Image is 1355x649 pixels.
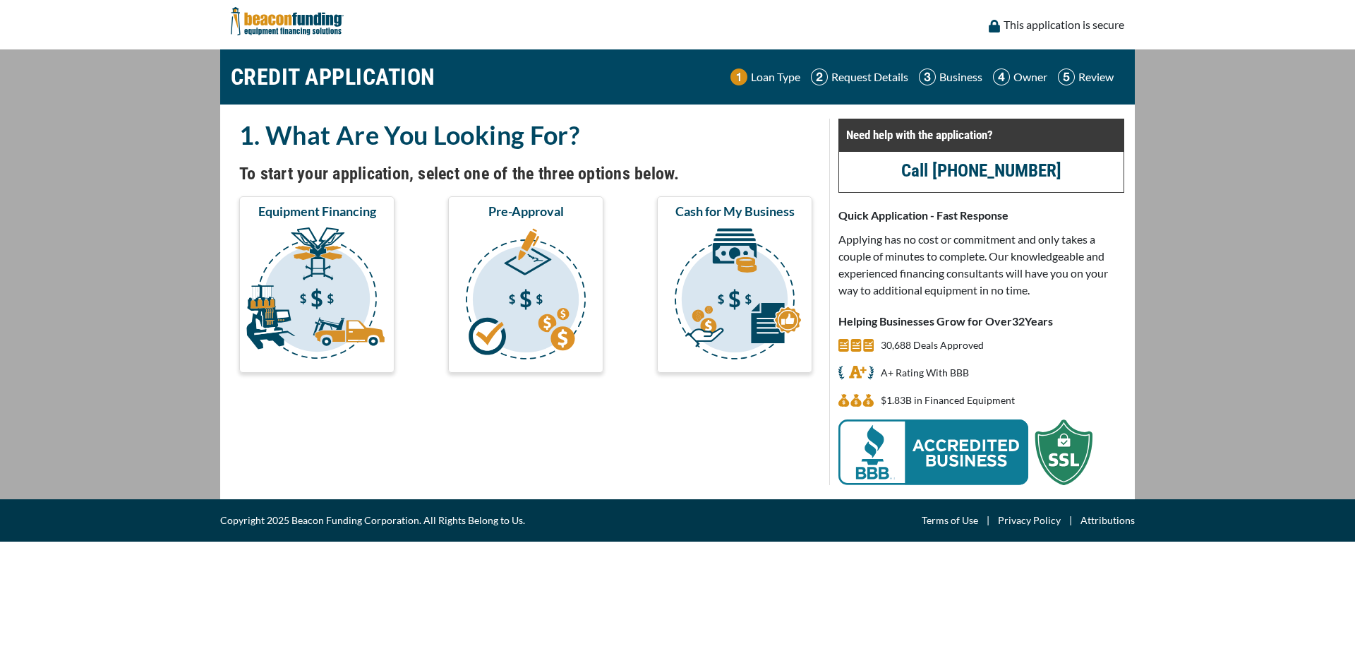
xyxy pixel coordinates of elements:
[231,56,435,97] h1: CREDIT APPLICATION
[1058,69,1075,85] img: Step 5
[751,69,800,85] p: Loan Type
[1012,314,1025,328] span: 32
[881,392,1015,409] p: $1,834,875,246 in Financed Equipment
[1080,512,1135,529] a: Attributions
[838,231,1124,299] p: Applying has no cost or commitment and only takes a couple of minutes to complete. Our knowledgea...
[978,512,998,529] span: |
[993,69,1010,85] img: Step 4
[657,196,812,373] button: Cash for My Business
[451,225,601,367] img: Pre-Approval
[660,225,809,367] img: Cash for My Business
[242,225,392,367] img: Equipment Financing
[220,512,525,529] span: Copyright 2025 Beacon Funding Corporation. All Rights Belong to Us.
[1078,69,1114,85] p: Review
[922,512,978,529] a: Terms of Use
[258,203,376,220] span: Equipment Financing
[939,69,982,85] p: Business
[1061,512,1080,529] span: |
[998,512,1061,529] a: Privacy Policy
[881,337,984,354] p: 30,688 Deals Approved
[846,126,1116,143] p: Need help with the application?
[811,69,828,85] img: Step 2
[881,364,969,381] p: A+ Rating With BBB
[239,196,395,373] button: Equipment Financing
[831,69,908,85] p: Request Details
[448,196,603,373] button: Pre-Approval
[1013,69,1047,85] p: Owner
[488,203,564,220] span: Pre-Approval
[239,119,812,151] h2: 1. What Are You Looking For?
[919,69,936,85] img: Step 3
[730,69,747,85] img: Step 1
[239,162,812,186] h4: To start your application, select one of the three options below.
[838,313,1124,330] p: Helping Businesses Grow for Over Years
[838,419,1092,485] img: BBB Acredited Business and SSL Protection
[989,20,1000,32] img: lock icon to convery security
[675,203,795,220] span: Cash for My Business
[1004,16,1124,33] p: This application is secure
[838,207,1124,224] p: Quick Application - Fast Response
[901,160,1061,181] a: Call [PHONE_NUMBER]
